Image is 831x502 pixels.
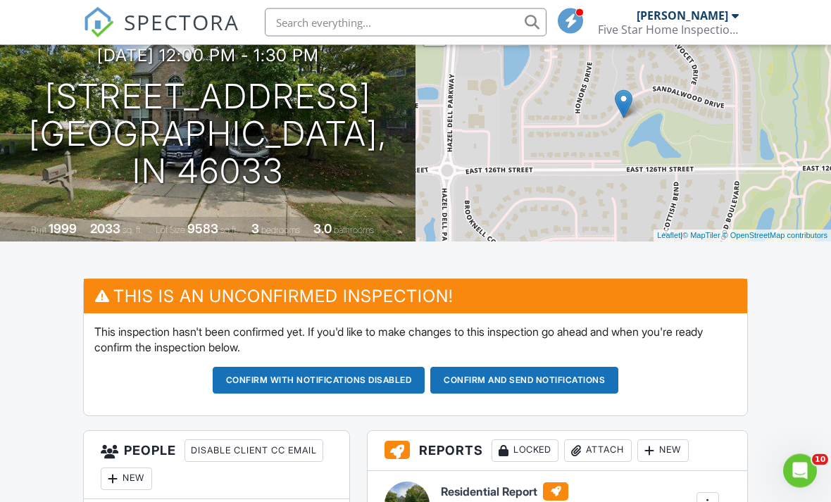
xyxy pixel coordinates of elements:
[251,222,259,237] div: 3
[156,225,185,236] span: Lot Size
[334,225,374,236] span: bathrooms
[313,222,332,237] div: 3.0
[598,23,739,37] div: Five Star Home Inspections
[654,230,831,242] div: |
[90,222,120,237] div: 2033
[23,79,393,190] h1: [STREET_ADDRESS] [GEOGRAPHIC_DATA], IN 46033
[123,225,142,236] span: sq. ft.
[682,232,720,240] a: © MapTiler
[84,432,349,500] h3: People
[97,46,319,65] h3: [DATE] 12:00 pm - 1:30 pm
[187,222,218,237] div: 9583
[368,432,747,472] h3: Reports
[723,232,827,240] a: © OpenStreetMap contributors
[213,368,425,394] button: Confirm with notifications disabled
[31,225,46,236] span: Built
[261,225,300,236] span: bedrooms
[84,280,747,314] h3: This is an Unconfirmed Inspection!
[492,440,558,463] div: Locked
[812,454,828,465] span: 10
[83,7,114,38] img: The Best Home Inspection Software - Spectora
[220,225,238,236] span: sq.ft.
[564,440,632,463] div: Attach
[101,468,152,491] div: New
[83,19,239,49] a: SPECTORA
[637,8,728,23] div: [PERSON_NAME]
[185,440,323,463] div: Disable Client CC Email
[49,222,77,237] div: 1999
[265,8,546,37] input: Search everything...
[430,368,618,394] button: Confirm and send notifications
[441,483,673,501] h6: Residential Report
[783,454,817,488] iframe: Intercom live chat
[94,325,737,356] p: This inspection hasn't been confirmed yet. If you'd like to make changes to this inspection go ah...
[657,232,680,240] a: Leaflet
[637,440,689,463] div: New
[124,7,239,37] span: SPECTORA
